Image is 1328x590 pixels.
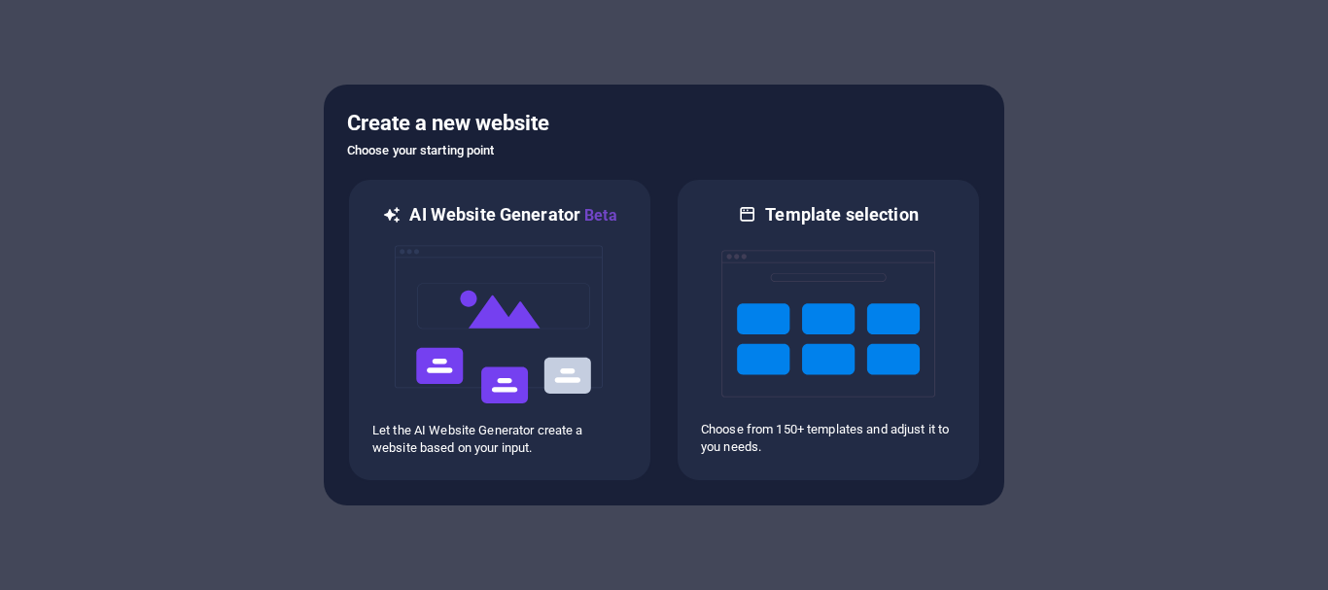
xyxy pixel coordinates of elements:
[676,178,981,482] div: Template selectionChoose from 150+ templates and adjust it to you needs.
[765,203,918,226] h6: Template selection
[409,203,616,227] h6: AI Website Generator
[347,178,652,482] div: AI Website GeneratorBetaaiLet the AI Website Generator create a website based on your input.
[393,227,607,422] img: ai
[347,108,981,139] h5: Create a new website
[347,139,981,162] h6: Choose your starting point
[372,422,627,457] p: Let the AI Website Generator create a website based on your input.
[580,206,617,225] span: Beta
[701,421,956,456] p: Choose from 150+ templates and adjust it to you needs.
